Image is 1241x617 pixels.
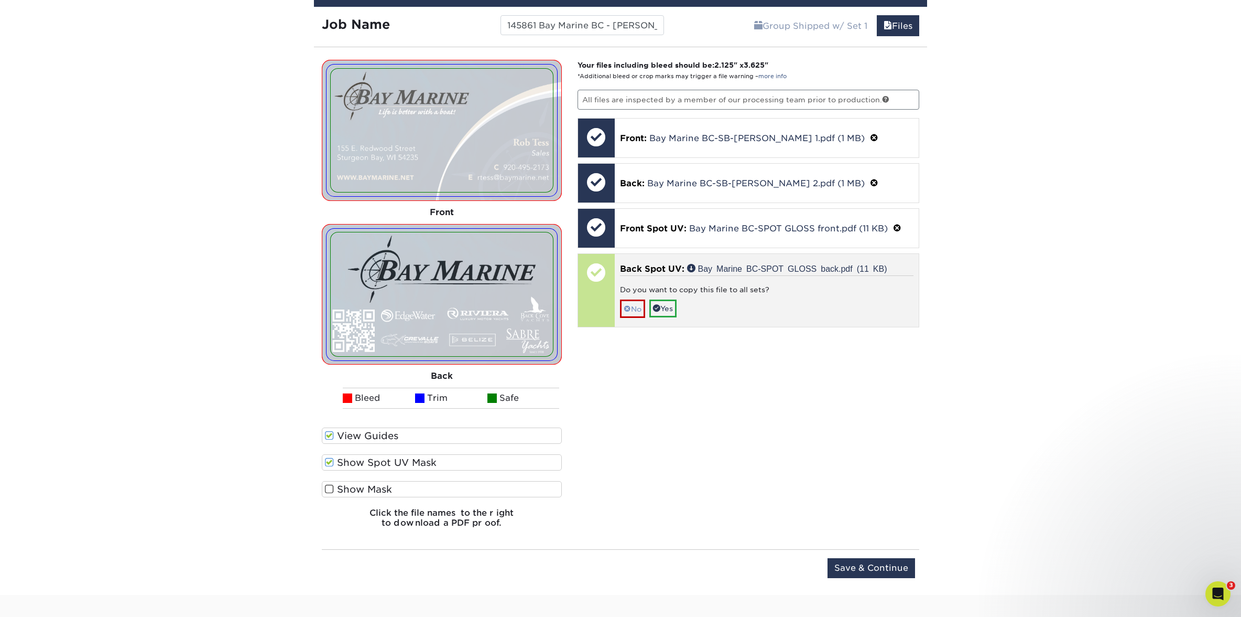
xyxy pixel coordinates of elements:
div: Do you want to copy this file to all sets? [620,284,914,299]
a: Bay Marine BC-SPOT GLOSS back.pdf (11 KB) [687,264,887,272]
li: Bleed [343,388,415,409]
a: Bay Marine BC-SPOT GLOSS front.pdf (11 KB) [689,224,888,233]
strong: Your files including bleed should be: " x " [578,61,768,69]
span: 3 [1227,581,1235,590]
a: Yes [649,300,677,317]
span: 3.625 [744,61,765,69]
a: No [620,300,645,318]
small: *Additional bleed or crop marks may trigger a file warning – [578,73,787,80]
p: All files are inspected by a member of our processing team prior to production. [578,90,920,110]
h6: Click the file names to the right to download a PDF proof. [322,508,562,536]
a: more info [758,73,787,80]
span: Front: [620,133,647,143]
a: Files [877,15,919,36]
label: Show Spot UV Mask [322,454,562,471]
a: Group Shipped w/ Set 1 [747,15,874,36]
span: shipping [754,21,763,31]
iframe: Intercom live chat [1205,581,1231,607]
span: Back Spot UV: [620,264,684,274]
label: Show Mask [322,481,562,497]
input: Enter a job name [500,15,663,35]
label: View Guides [322,428,562,444]
span: Front Spot UV: [620,224,687,233]
span: files [884,21,892,31]
a: Bay Marine BC-SB-[PERSON_NAME] 1.pdf (1 MB) [649,133,865,143]
strong: Job Name [322,17,390,32]
a: Bay Marine BC-SB-[PERSON_NAME] 2.pdf (1 MB) [647,178,865,188]
div: Front [322,201,562,224]
div: Back [322,365,562,388]
li: Safe [487,388,560,409]
span: Back: [620,178,645,188]
li: Trim [415,388,487,409]
input: Save & Continue [828,558,915,578]
span: 2.125 [714,61,734,69]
